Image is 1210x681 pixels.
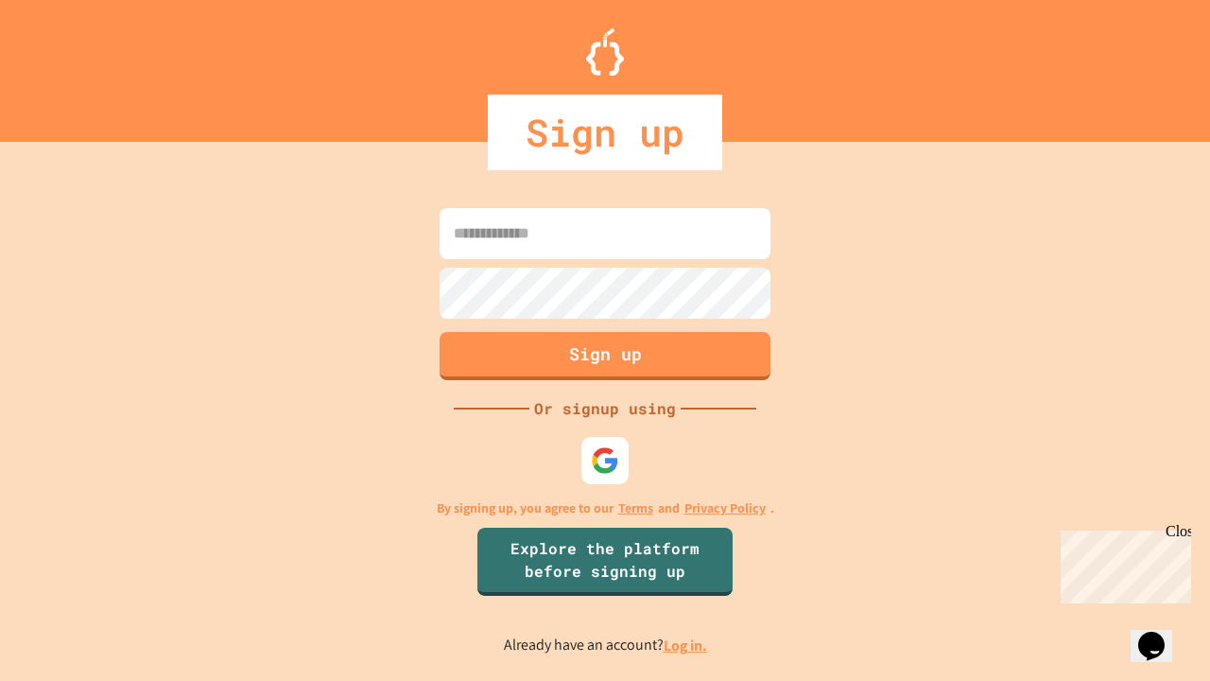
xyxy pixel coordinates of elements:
[1131,605,1191,662] iframe: chat widget
[684,498,766,518] a: Privacy Policy
[591,446,619,475] img: google-icon.svg
[618,498,653,518] a: Terms
[1053,523,1191,603] iframe: chat widget
[664,636,707,655] a: Log in.
[488,95,722,170] div: Sign up
[8,8,130,120] div: Chat with us now!Close
[504,634,707,657] p: Already have an account?
[440,332,770,380] button: Sign up
[586,28,624,76] img: Logo.svg
[477,528,733,596] a: Explore the platform before signing up
[529,397,681,420] div: Or signup using
[437,498,774,518] p: By signing up, you agree to our and .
